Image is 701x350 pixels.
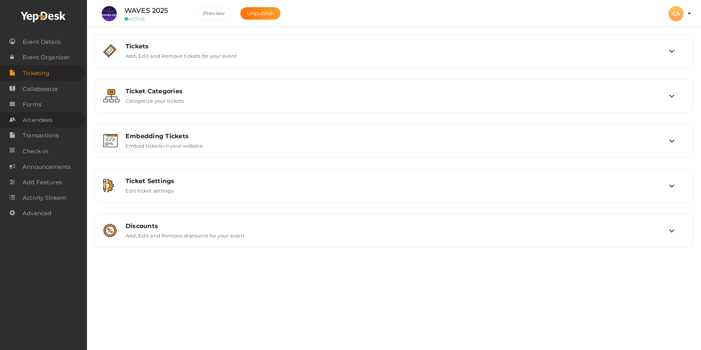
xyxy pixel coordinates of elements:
[240,7,281,20] button: Unpublish
[99,98,689,105] a: Ticket Categories Categorize your tickets
[126,95,184,104] label: Categorize your tickets
[23,144,48,159] span: Check-in
[99,143,689,150] a: Embedding Tickets Embed tickets in your website.
[126,230,245,239] label: Add, Edit and Remove discounts for your event
[668,6,684,21] div: CA
[103,134,118,147] img: embed.svg
[23,50,70,65] span: Event Organizer
[126,222,669,230] div: Discounts
[23,128,59,143] span: Transactions
[103,89,119,102] img: grouping.svg
[103,224,117,237] img: promotions.svg
[23,206,51,221] span: Advanced
[103,179,114,192] img: setting.svg
[668,10,684,17] profile-pic: CA
[666,6,686,22] button: CA
[23,82,58,97] span: Collaborator
[126,185,174,194] label: Edit ticket settings
[23,97,41,112] span: Forms
[126,50,237,59] label: Add, Edit and Remove tickets for your event
[23,66,49,81] span: Ticketing
[102,6,117,21] img: S4WQAGVX_small.jpeg
[124,5,168,16] label: WAVES 2025
[99,53,689,60] a: Tickets Add, Edit and Remove tickets for your event
[23,175,62,190] span: Add Features
[126,140,204,149] label: Embed tickets in your website.
[103,44,116,57] img: ticket.svg
[126,88,669,95] div: Ticket Categories
[126,43,669,50] div: Tickets
[247,10,274,17] span: Unpublish
[23,159,71,174] span: Announcements
[126,133,669,140] div: Embedding Tickets
[196,7,231,20] button: Preview
[99,233,689,240] a: Discounts Add, Edit and Remove discounts for your event
[99,188,689,195] a: Ticket Settings Edit ticket settings
[124,16,185,22] small: ACTIVE
[23,34,60,49] span: Event Details
[23,190,66,205] span: Activity Stream
[126,177,669,185] div: Ticket Settings
[23,113,52,128] span: Attendees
